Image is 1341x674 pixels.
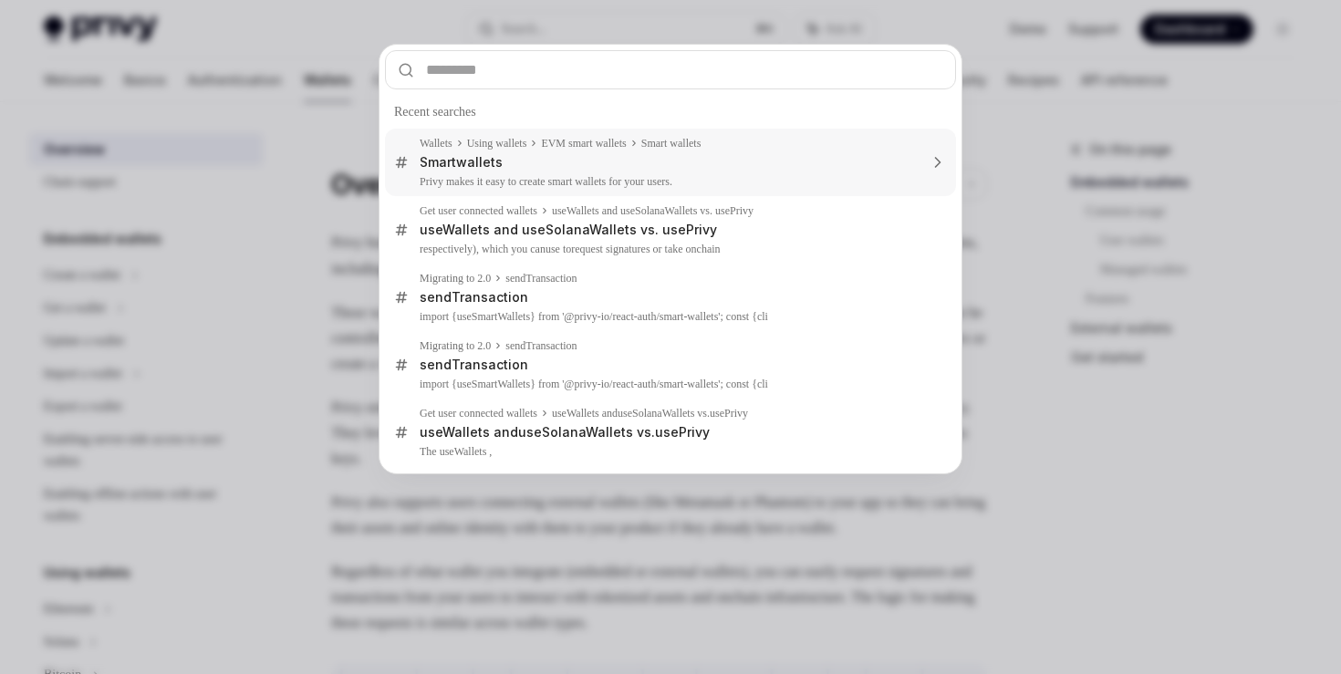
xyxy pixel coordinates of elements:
b: useSolanaWallets vs. [618,407,710,420]
b: useSmartWallets [457,378,530,390]
div: sendTransaction [505,338,577,353]
div: Get user connected wallets [420,203,537,218]
div: Migrating to 2.0 [420,338,491,353]
p: respectively), which you can request signatures or take onchain [420,242,918,256]
div: Get user connected wallets [420,406,537,420]
div: useWallets and useSolanaWallets vs. usePrivy [420,222,717,238]
div: EVM smart wallets [541,136,626,150]
p: The useWallets , [420,444,918,459]
div: Migrating to 2.0 [420,271,491,285]
div: sendTransaction [420,357,528,373]
div: sendTransaction [420,289,528,306]
p: import { s} from '@privy-io/react-auth/smart-wallets'; const {cli [420,309,918,324]
div: useWallets and usePrivy [420,424,710,441]
b: use to [546,243,571,255]
p: Privy makes it easy to create smart wallets for your users. [420,174,918,189]
div: useWallets and usePrivy [552,406,748,420]
b: useSolanaWallets vs. [518,424,655,440]
div: wallets [420,154,503,171]
div: useWallets and useSolanaWallets vs. usePrivy [552,203,754,218]
b: Smart [420,154,456,170]
p: import { } from '@privy-io/react-auth/smart-wallets'; const {cli [420,377,918,391]
div: Using wallets [467,136,527,150]
div: sendTransaction [505,271,577,285]
div: Smart wallets [641,136,702,150]
b: useSmartWallet [457,310,526,323]
div: Wallets [420,136,452,150]
span: Recent searches [394,103,476,121]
